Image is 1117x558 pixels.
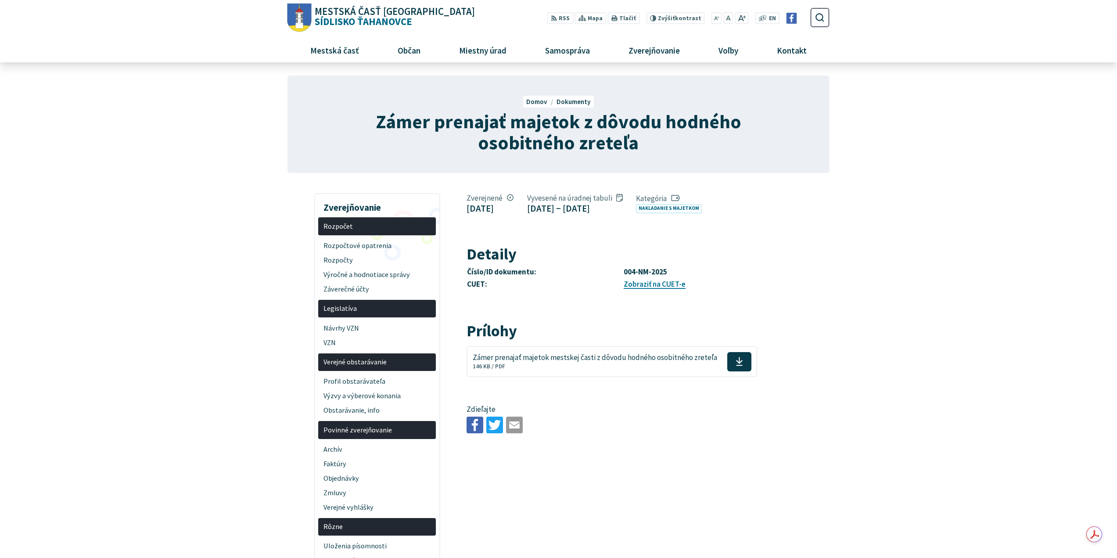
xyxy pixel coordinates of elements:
a: Mestská časť [294,38,375,62]
span: Mapa [588,14,603,23]
a: Obstarávanie, info [318,403,436,418]
span: Záverečné účty [323,282,431,296]
span: Zverejňovanie [625,38,683,62]
a: Zámer prenajať majetok mestskej časti z dôvodu hodného osobitného zreteľa 146 KB / PDF [467,346,757,377]
span: Rozpočty [323,253,431,267]
a: Povinné zverejňovanie [318,421,436,439]
span: Faktúry [323,457,431,471]
a: Uloženia písomnosti [318,539,436,554]
a: Samospráva [529,38,606,62]
span: Obstarávanie, info [323,403,431,418]
a: Návrhy VZN [318,321,436,335]
a: Občan [381,38,436,62]
img: Prejsť na domovskú stránku [287,4,312,32]
a: RSS [547,12,573,24]
a: Rozpočet [318,217,436,235]
a: Výzvy a výberové konania [318,389,436,403]
span: Domov [526,97,547,106]
span: Objednávky [323,471,431,486]
a: Miestny úrad [443,38,522,62]
span: Verejné obstarávanie [323,355,431,369]
a: Dokumenty [557,97,591,106]
h2: Prílohy [467,322,763,340]
a: Objednávky [318,471,436,486]
span: RSS [559,14,570,23]
button: Nastaviť pôvodnú veľkosť písma [723,12,733,24]
th: Číslo/ID dokumentu: [467,266,623,278]
a: Rozpočtové opatrenia [318,239,436,253]
a: Zverejňovanie [613,38,696,62]
a: Rôzne [318,518,436,536]
button: Tlačiť [608,12,639,24]
span: Zámer prenajať majetok z dôvodu hodného osobitného zreteľa [376,109,741,155]
span: Mestská časť [307,38,362,62]
span: Kategória [636,194,705,203]
img: Zdieľať na Facebooku [467,417,483,433]
a: Mapa [575,12,606,24]
a: Nakladanie s majetkom [636,204,702,213]
span: Sídlisko Ťahanovce [312,7,475,27]
span: Výročné a hodnotiace správy [323,267,431,282]
span: Tlačiť [619,15,636,22]
span: Občan [394,38,424,62]
span: Samospráva [542,38,593,62]
th: CUET: [467,278,623,291]
button: Zväčšiť veľkosť písma [735,12,748,24]
span: Povinné zverejňovanie [323,423,431,437]
a: Archív [318,442,436,457]
span: Zmluvy [323,486,431,500]
a: Faktúry [318,457,436,471]
span: Legislatíva [323,302,431,316]
a: EN [767,14,779,23]
span: Mestská časť [GEOGRAPHIC_DATA] [315,7,475,17]
a: Voľby [703,38,754,62]
span: Zvýšiť [658,14,675,22]
figcaption: [DATE] − [DATE] [527,203,623,214]
span: Uloženia písomnosti [323,539,431,554]
a: Zmluvy [318,486,436,500]
span: Návrhy VZN [323,321,431,335]
a: VZN [318,335,436,350]
a: Kontakt [761,38,823,62]
span: Zverejnené [467,193,514,203]
span: Vyvesené na úradnej tabuli [527,193,623,203]
span: Kontakt [774,38,810,62]
span: Zámer prenajať majetok mestskej časti z dôvodu hodného osobitného zreteľa [473,353,717,362]
button: Zmenšiť veľkosť písma [711,12,722,24]
a: Profil obstarávateľa [318,374,436,389]
strong: 004-NM-2025 [624,267,667,277]
button: Zvýšiťkontrast [646,12,704,24]
a: Výročné a hodnotiace správy [318,267,436,282]
a: Záverečné účty [318,282,436,296]
span: Rozpočtové opatrenia [323,239,431,253]
span: Profil obstarávateľa [323,374,431,389]
span: Výzvy a výberové konania [323,389,431,403]
h2: Detaily [467,245,763,263]
a: Logo Sídlisko Ťahanovce, prejsť na domovskú stránku. [287,4,475,32]
h3: Zverejňovanie [318,196,436,214]
span: Rôzne [323,519,431,534]
a: Verejné obstarávanie [318,353,436,371]
img: Zdieľať e-mailom [506,417,523,433]
span: Archív [323,442,431,457]
img: Prejsť na Facebook stránku [786,13,797,24]
a: Legislatíva [318,300,436,318]
a: Zobraziť na CUET-e [624,279,686,289]
span: kontrast [658,15,701,22]
span: Miestny úrad [456,38,510,62]
span: EN [769,14,776,23]
a: Rozpočty [318,253,436,267]
span: VZN [323,335,431,350]
a: Verejné vyhlášky [318,500,436,515]
span: 146 KB / PDF [473,363,505,370]
span: Rozpočet [323,219,431,234]
p: Zdieľajte [467,404,763,415]
span: Voľby [715,38,742,62]
a: Domov [526,97,556,106]
span: Verejné vyhlášky [323,500,431,515]
figcaption: [DATE] [467,203,514,214]
img: Zdieľať na Twitteri [486,417,503,433]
